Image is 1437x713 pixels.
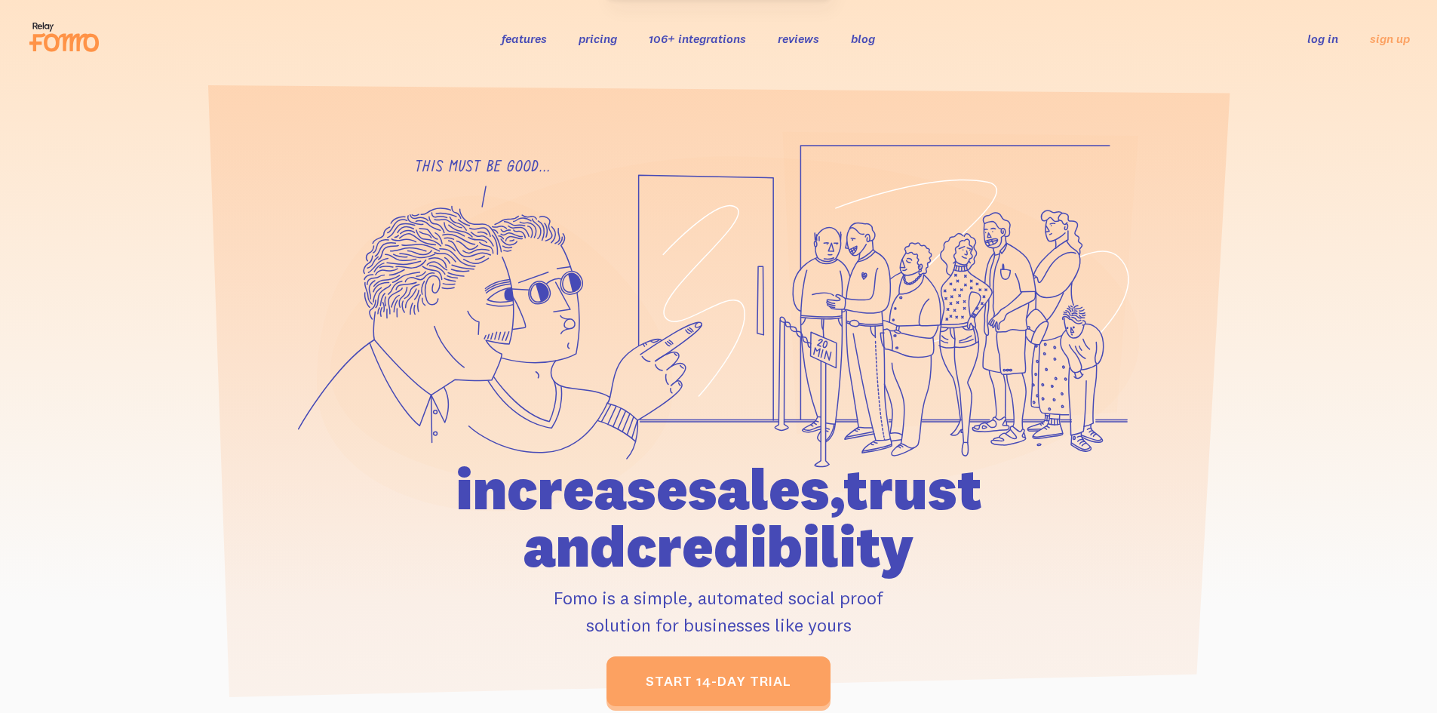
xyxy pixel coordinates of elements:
[502,31,547,46] a: features
[1370,31,1410,47] a: sign up
[1307,31,1338,46] a: log in
[370,584,1068,638] p: Fomo is a simple, automated social proof solution for businesses like yours
[649,31,746,46] a: 106+ integrations
[606,656,831,706] a: start 14-day trial
[370,460,1068,575] h1: increase sales, trust and credibility
[778,31,819,46] a: reviews
[579,31,617,46] a: pricing
[851,31,875,46] a: blog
